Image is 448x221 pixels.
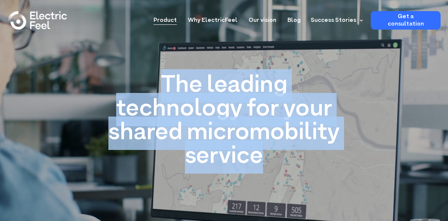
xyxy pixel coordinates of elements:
input: Submit [28,29,64,43]
div: Success Stories [311,16,356,25]
a: Our vision [249,11,276,25]
div: Success Stories [306,11,365,30]
a: Get a consultation [371,11,441,30]
a: Product [154,11,177,25]
a: Why ElectricFeel [188,11,238,25]
a: Blog [287,11,301,25]
h1: The leading technology for your shared micromobility service [106,74,343,169]
iframe: Chatbot [399,172,438,211]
